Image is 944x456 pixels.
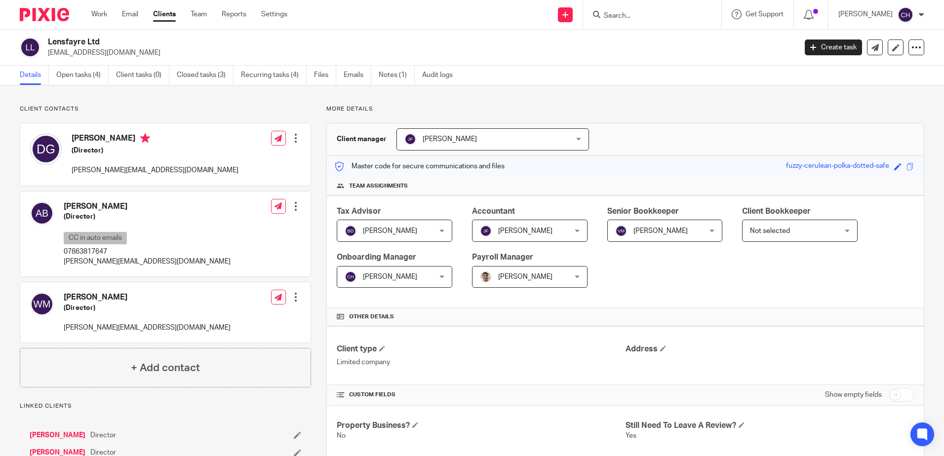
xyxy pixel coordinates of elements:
a: Open tasks (4) [56,66,109,85]
h4: Property Business? [337,420,625,431]
p: [EMAIL_ADDRESS][DOMAIN_NAME] [48,48,790,58]
a: [PERSON_NAME] [30,430,85,440]
a: Client tasks (0) [116,66,169,85]
p: Master code for secure communications and files [334,161,505,171]
span: Accountant [472,207,515,215]
p: [PERSON_NAME][EMAIL_ADDRESS][DOMAIN_NAME] [72,165,238,175]
span: Not selected [750,228,790,234]
p: [PERSON_NAME] [838,9,893,19]
a: Emails [344,66,371,85]
a: Details [20,66,49,85]
p: Limited company [337,357,625,367]
h4: CUSTOM FIELDS [337,391,625,399]
span: Client Bookkeeper [742,207,811,215]
img: svg%3E [345,271,356,283]
h4: Address [626,344,914,354]
a: Reports [222,9,246,19]
i: Primary [140,133,150,143]
h4: + Add contact [131,360,200,376]
a: Recurring tasks (4) [241,66,307,85]
span: Team assignments [349,182,408,190]
span: Other details [349,313,394,321]
a: Settings [261,9,287,19]
img: svg%3E [20,37,40,58]
h4: [PERSON_NAME] [64,292,231,303]
a: Audit logs [422,66,460,85]
h5: (Director) [64,212,231,222]
a: Closed tasks (3) [177,66,234,85]
span: No [337,432,346,439]
p: CC in auto emails [64,232,127,244]
span: [PERSON_NAME] [423,136,477,143]
p: Linked clients [20,402,311,410]
h4: Still Need To Leave A Review? [626,420,914,431]
h4: Client type [337,344,625,354]
img: Pixie [20,8,69,21]
h5: (Director) [64,303,231,313]
img: svg%3E [30,201,54,225]
span: Onboarding Manager [337,253,416,261]
p: 07863817647 [64,247,231,257]
span: Yes [626,432,636,439]
span: [PERSON_NAME] [498,273,552,280]
img: svg%3E [30,133,62,165]
h2: Lensfayre Ltd [48,37,641,47]
span: Director [90,430,116,440]
a: Team [191,9,207,19]
img: svg%3E [404,133,416,145]
span: Senior Bookkeeper [607,207,679,215]
a: Clients [153,9,176,19]
img: svg%3E [898,7,913,23]
label: Show empty fields [825,390,882,400]
span: [PERSON_NAME] [363,228,417,234]
img: svg%3E [480,225,492,237]
a: Work [91,9,107,19]
a: Notes (1) [379,66,415,85]
p: Client contacts [20,105,311,113]
span: [PERSON_NAME] [633,228,688,234]
h4: [PERSON_NAME] [72,133,238,146]
input: Search [603,12,692,21]
a: Files [314,66,336,85]
p: [PERSON_NAME][EMAIL_ADDRESS][DOMAIN_NAME] [64,323,231,333]
img: svg%3E [30,292,54,316]
img: PXL_20240409_141816916.jpg [480,271,492,283]
h5: (Director) [72,146,238,155]
h4: [PERSON_NAME] [64,201,231,212]
a: Create task [805,39,862,55]
h3: Client manager [337,134,387,144]
a: Email [122,9,138,19]
img: svg%3E [615,225,627,237]
span: Tax Advisor [337,207,381,215]
span: [PERSON_NAME] [363,273,417,280]
div: fuzzy-cerulean-polka-dotted-safe [786,161,889,172]
span: Payroll Manager [472,253,533,261]
img: svg%3E [345,225,356,237]
p: More details [326,105,924,113]
span: [PERSON_NAME] [498,228,552,234]
span: Get Support [746,11,784,18]
p: [PERSON_NAME][EMAIL_ADDRESS][DOMAIN_NAME] [64,257,231,266]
